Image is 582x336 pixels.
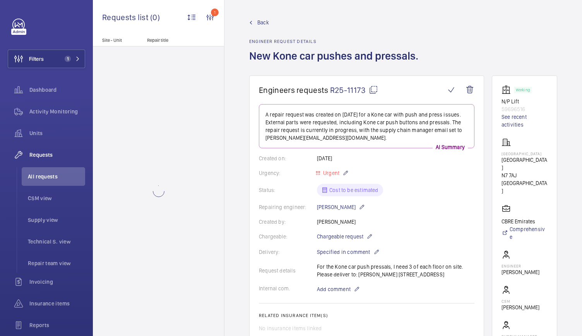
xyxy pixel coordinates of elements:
span: All requests [28,173,85,180]
p: CSM [502,299,539,303]
span: R25-11173 [330,85,378,95]
p: N/P Lift [502,98,548,105]
h1: New Kone car pushes and pressals. [249,49,423,75]
span: Filters [29,55,44,63]
span: Reports [29,321,85,329]
p: [PERSON_NAME] [317,202,365,212]
span: Chargeable request [317,233,363,240]
span: Supply view [28,216,85,224]
span: Dashboard [29,86,85,94]
span: Repair team view [28,259,85,267]
h2: Engineer request details [249,39,423,44]
span: 1 [65,56,71,62]
p: [GEOGRAPHIC_DATA] [502,151,548,156]
h2: Related insurance item(s) [259,313,474,318]
a: Comprehensive [502,225,548,241]
p: 59696516 [502,105,548,113]
p: Specified in comment [317,247,380,257]
p: [GEOGRAPHIC_DATA] [502,156,548,171]
span: CSM view [28,194,85,202]
p: Engineer [502,264,539,268]
span: Units [29,129,85,137]
p: Site - Unit [93,38,144,43]
span: Invoicing [29,278,85,286]
p: A repair request was created on [DATE] for a Kone car with push and press issues. External parts ... [265,111,468,142]
span: Back [257,19,269,26]
span: Activity Monitoring [29,108,85,115]
span: Urgent [322,170,339,176]
span: Engineers requests [259,85,329,95]
p: [PERSON_NAME] [502,268,539,276]
p: [PERSON_NAME] [502,303,539,311]
span: Requests [29,151,85,159]
p: AI Summary [433,143,468,151]
a: See recent activities [502,113,548,129]
span: Add comment [317,285,351,293]
img: elevator.svg [502,85,514,94]
p: CBRE Emirates [502,218,548,225]
button: Filters1 [8,50,85,68]
span: Technical S. view [28,238,85,245]
p: Working [516,89,530,91]
p: N7 7AJ [GEOGRAPHIC_DATA] [502,171,548,195]
span: Requests list [102,12,150,22]
span: Insurance items [29,300,85,307]
p: Repair title [147,38,198,43]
